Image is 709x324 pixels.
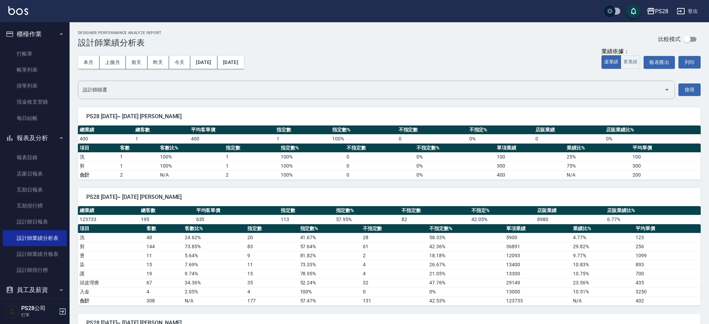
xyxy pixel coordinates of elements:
th: 項目 [78,224,145,233]
td: 0 % [428,287,504,296]
img: Person [6,305,19,318]
table: a dense table [78,125,701,144]
td: 15 [246,269,298,278]
td: 200 [631,170,701,179]
td: 23.56 % [571,278,634,287]
th: 店販業績比% [604,125,701,135]
td: 入金 [78,287,145,296]
td: 100 [495,152,565,161]
th: 不指定% [468,125,534,135]
td: 67 [145,278,183,287]
td: 100 % [279,152,345,161]
a: 每日結帳 [3,110,67,126]
th: 不指定數 [361,224,428,233]
th: 不指定數% [415,144,495,153]
th: 客數比% [183,224,246,233]
td: 32 [361,278,428,287]
button: 報表匯出 [644,56,675,69]
td: 染 [78,260,145,269]
td: 0 [345,152,415,161]
td: 113 [279,215,334,224]
th: 客數 [118,144,159,153]
td: 13300 [504,269,571,278]
td: 10.75 % [571,269,634,278]
h3: 設計師業績分析表 [78,38,162,48]
button: 搜尋 [678,83,701,96]
button: 前天 [126,56,148,69]
th: 指定數 [279,206,334,215]
td: 195 [139,215,194,224]
td: 41.67 % [298,233,361,242]
td: 6.77 % [605,215,701,224]
button: 虛業績 [602,55,621,69]
td: 13000 [504,287,571,296]
td: 13400 [504,260,571,269]
td: 29149 [504,278,571,287]
td: 144 [145,242,183,251]
td: 0 [345,161,415,170]
td: 48 [145,233,183,242]
th: 指定數% [279,144,345,153]
td: 3250 [634,287,701,296]
td: 28 [361,233,428,242]
td: 合計 [78,296,145,305]
p: 比較模式 [658,35,680,43]
td: 52.24 % [298,278,361,287]
td: 9.77 % [571,251,634,260]
td: 合計 [78,170,118,179]
button: save [627,4,640,18]
td: 18.18 % [428,251,504,260]
th: 店販業績 [535,206,605,215]
td: 4 [145,287,183,296]
th: 總客數 [134,125,189,135]
td: 82 [400,215,470,224]
td: 1 [224,152,279,161]
th: 平均單價 [634,224,701,233]
button: PS28 [644,4,671,18]
td: 21.05 % [428,269,504,278]
td: 0 [345,170,415,179]
h2: Designer Perforamnce Analyze Report [78,31,162,35]
td: 19 [145,269,183,278]
td: 100 [631,152,701,161]
td: 2.05 % [183,287,246,296]
td: 24.62 % [183,233,246,242]
td: 100 % [279,161,345,170]
td: 300 [631,161,701,170]
td: 剪 [78,161,118,170]
td: 11 [145,251,183,260]
td: 15 [145,260,183,269]
td: 2 [224,170,279,179]
td: 護 [78,269,145,278]
td: 7.69 % [183,260,246,269]
td: 36891 [504,242,571,251]
th: 客數 [145,224,183,233]
td: 9.74 % [183,269,246,278]
td: 893 [634,260,701,269]
td: 123733 [78,215,139,224]
td: 47.76 % [428,278,504,287]
th: 平均客單價 [194,206,279,215]
td: 5900 [504,233,571,242]
td: 4.77 % [571,233,634,242]
td: 29.82 % [571,242,634,251]
td: 4 [361,260,428,269]
td: 1 [275,134,330,143]
td: 8980 [535,215,605,224]
td: 100 % [158,152,224,161]
td: 35 [246,278,298,287]
th: 總客數 [139,206,194,215]
td: 26.67 % [428,260,504,269]
button: 報表及分析 [3,129,67,147]
td: 435 [634,278,701,287]
td: 78.95 % [298,269,361,278]
th: 總業績 [78,206,139,215]
a: 帳單列表 [3,62,67,78]
td: 400 [78,134,134,143]
span: PS28 [DATE]~ [DATE] [PERSON_NAME] [86,194,692,201]
td: 100% [279,170,345,179]
td: 0 % [604,134,701,143]
td: 0 [361,287,428,296]
button: Open [661,84,672,95]
td: 73.85 % [183,242,246,251]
